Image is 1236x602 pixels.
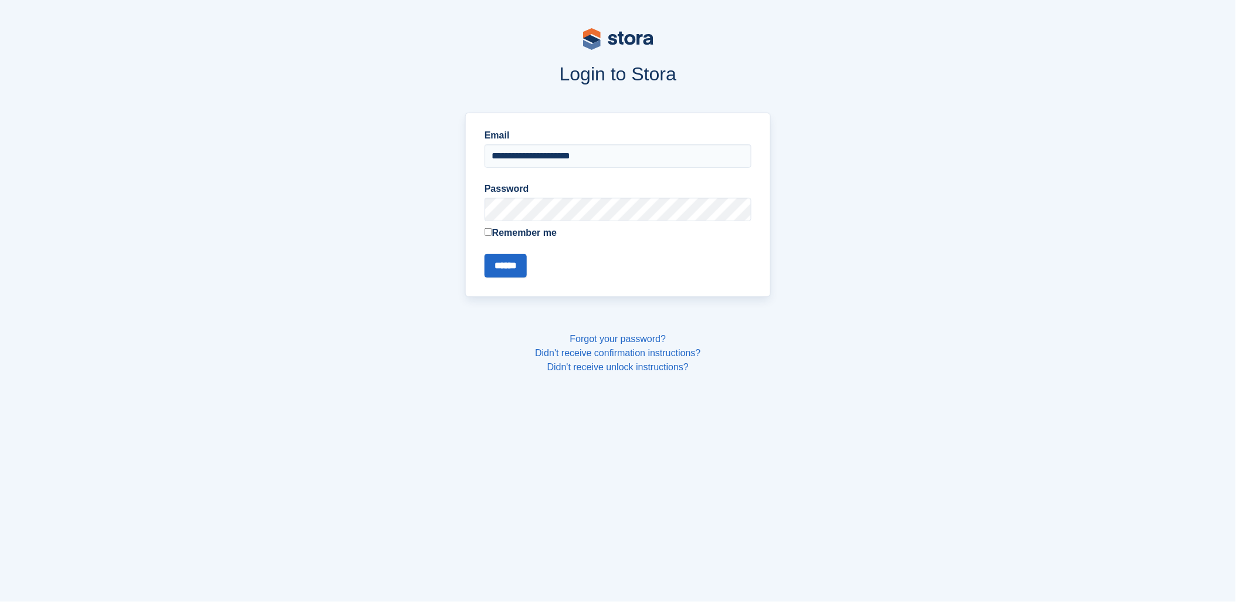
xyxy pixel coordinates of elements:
label: Password [485,182,751,196]
img: stora-logo-53a41332b3708ae10de48c4981b4e9114cc0af31d8433b30ea865607fb682f29.svg [583,28,653,50]
label: Email [485,128,751,143]
a: Didn't receive unlock instructions? [547,362,689,372]
h1: Login to Stora [242,63,995,84]
a: Forgot your password? [570,334,666,344]
label: Remember me [485,226,751,240]
a: Didn't receive confirmation instructions? [535,348,700,358]
input: Remember me [485,228,492,236]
